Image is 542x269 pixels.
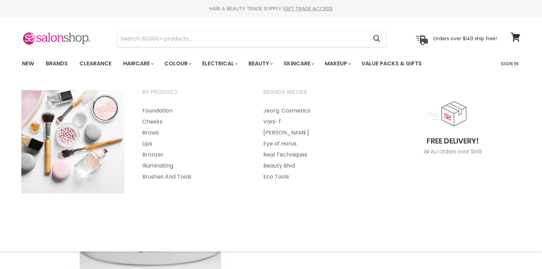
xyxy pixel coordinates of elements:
[356,56,427,71] a: Value Packs & Gifts
[117,31,386,47] form: Product
[243,56,277,71] a: Beauty
[118,56,158,71] a: Haircare
[159,56,196,71] a: Colour
[497,56,523,71] a: Sign In
[255,127,374,138] a: [PERSON_NAME]
[134,171,253,182] a: Brushes And Tools
[134,105,253,116] a: Foundation
[17,54,462,74] ul: Main menu
[433,35,497,42] p: Orders over $149 ship free!
[278,56,318,71] a: Skincare
[13,5,529,12] div: HAIR & BEAUTY TRADE SUPPLY |
[255,105,374,182] ul: Main menu
[134,87,253,104] a: By Product
[320,56,355,71] a: Makeup
[197,56,242,71] a: Electrical
[134,116,253,127] a: Cheeks
[17,56,39,71] a: New
[74,56,117,71] a: Clearance
[255,116,374,127] a: Vani-T
[255,105,374,116] a: Jeorg. Cosmetics
[13,54,529,74] nav: Main
[134,105,253,182] ul: Main menu
[255,149,374,160] a: Real Techniques
[285,5,333,12] a: GET TRADE ACCESS
[134,160,253,171] a: Illuminating
[255,138,374,149] a: Eye of Horus
[41,56,73,71] a: Brands
[117,31,368,47] input: Search
[134,138,253,149] a: Lips
[255,160,374,171] a: Beauty Blvd
[368,31,386,47] button: Search
[134,149,253,160] a: Bronzer
[255,171,374,182] a: Eco Tools
[255,87,374,104] a: Brands we like
[134,127,253,138] a: Brows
